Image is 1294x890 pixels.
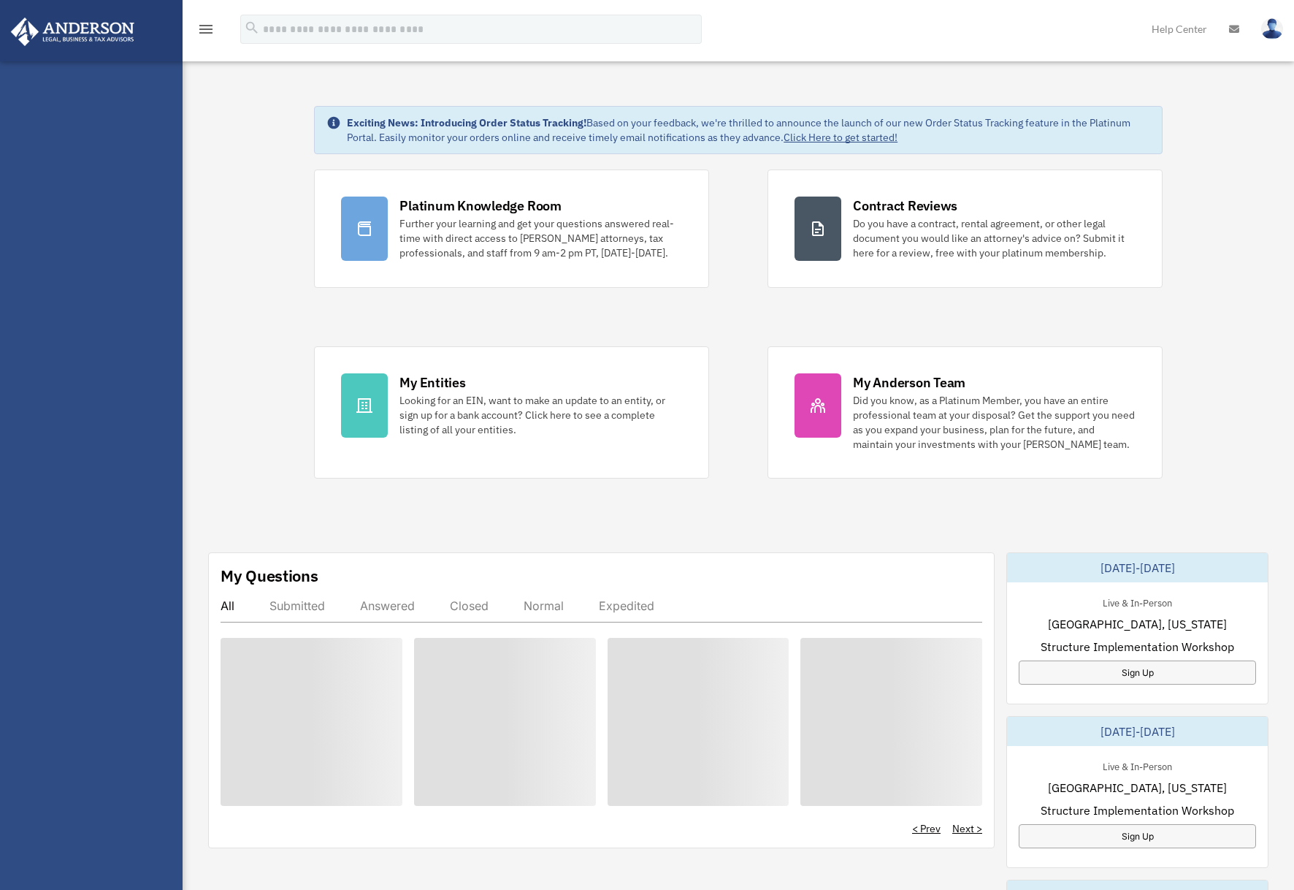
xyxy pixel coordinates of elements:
[853,197,957,215] div: Contract Reviews
[399,393,682,437] div: Looking for an EIN, want to make an update to an entity, or sign up for a bank account? Click her...
[399,197,562,215] div: Platinum Knowledge Room
[853,393,1136,452] div: Did you know, as a Platinum Member, you have an entire professional team at your disposal? Get th...
[197,20,215,38] i: menu
[244,20,260,36] i: search
[347,115,1150,145] div: Based on your feedback, we're thrilled to announce the launch of our new Order Status Tracking fe...
[7,18,139,46] img: Anderson Advisors Platinum Portal
[1019,661,1256,685] a: Sign Up
[269,598,325,613] div: Submitted
[221,565,318,587] div: My Questions
[314,346,709,479] a: My Entities Looking for an EIN, want to make an update to an entity, or sign up for a bank accoun...
[399,216,682,260] div: Further your learning and get your questions answered real-time with direct access to [PERSON_NAM...
[360,598,415,613] div: Answered
[784,131,897,144] a: Click Here to get started!
[314,170,709,288] a: Platinum Knowledge Room Further your learning and get your questions answered real-time with dire...
[1091,594,1184,609] div: Live & In-Person
[1041,638,1234,655] span: Structure Implementation Workshop
[399,373,465,392] div: My Entities
[1041,802,1234,819] span: Structure Implementation Workshop
[853,373,965,392] div: My Anderson Team
[1019,824,1256,848] a: Sign Up
[853,216,1136,260] div: Do you have a contract, rental agreement, or other legal document you would like an attorney's ad...
[524,598,564,613] div: Normal
[1261,18,1283,39] img: User Pic
[1091,758,1184,773] div: Live & In-Person
[221,598,234,613] div: All
[197,26,215,38] a: menu
[1048,615,1227,633] span: [GEOGRAPHIC_DATA], [US_STATE]
[1048,779,1227,796] span: [GEOGRAPHIC_DATA], [US_STATE]
[767,346,1163,479] a: My Anderson Team Did you know, as a Platinum Member, you have an entire professional team at your...
[912,821,941,836] a: < Prev
[952,821,982,836] a: Next >
[347,116,586,129] strong: Exciting News: Introducing Order Status Tracking!
[767,170,1163,288] a: Contract Reviews Do you have a contract, rental agreement, or other legal document you would like...
[1007,717,1268,746] div: [DATE]-[DATE]
[450,598,489,613] div: Closed
[1007,553,1268,582] div: [DATE]-[DATE]
[599,598,654,613] div: Expedited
